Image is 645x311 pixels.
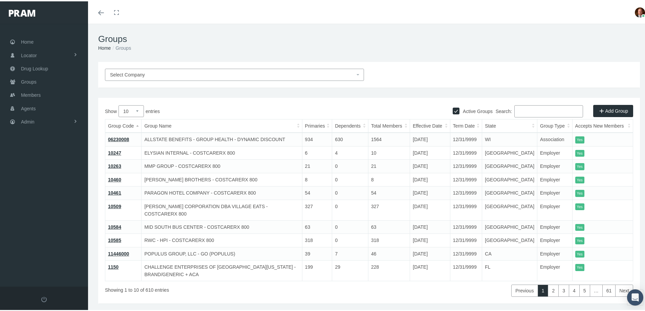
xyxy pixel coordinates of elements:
[108,250,129,255] a: 11446000
[302,198,332,219] td: 327
[302,145,332,158] td: 6
[108,149,121,154] a: 10247
[332,118,368,132] th: Dependents: activate to sort column ascending
[332,232,368,246] td: 0
[332,172,368,185] td: 0
[142,118,302,132] th: Group Name: activate to sort column ascending
[537,246,573,259] td: Employer
[537,145,573,158] td: Employer
[482,145,537,158] td: [GEOGRAPHIC_DATA]
[482,219,537,232] td: [GEOGRAPHIC_DATA]
[368,172,410,185] td: 8
[21,74,37,87] span: Groups
[575,135,584,142] itemstyle: Yes
[410,172,450,185] td: [DATE]
[450,158,482,172] td: 12/31/9999
[21,48,37,61] span: Locator
[332,158,368,172] td: 0
[368,198,410,219] td: 327
[108,223,121,228] a: 10584
[482,246,537,259] td: CA
[368,246,410,259] td: 46
[368,145,410,158] td: 10
[537,232,573,246] td: Employer
[482,198,537,219] td: [GEOGRAPHIC_DATA]
[450,219,482,232] td: 12/31/9999
[590,283,603,295] a: …
[368,232,410,246] td: 318
[332,185,368,199] td: 0
[482,232,537,246] td: [GEOGRAPHIC_DATA]
[548,283,559,295] a: 2
[410,145,450,158] td: [DATE]
[575,223,584,230] itemstyle: Yes
[537,172,573,185] td: Employer
[537,118,573,132] th: Group Type: activate to sort column ascending
[558,283,569,295] a: 3
[482,185,537,199] td: [GEOGRAPHIC_DATA]
[410,232,450,246] td: [DATE]
[368,219,410,232] td: 63
[635,6,645,16] img: S_Profile_Picture_693.jpg
[410,246,450,259] td: [DATE]
[575,175,584,182] itemstyle: Yes
[21,34,34,47] span: Home
[302,172,332,185] td: 8
[450,118,482,132] th: Term Date: activate to sort column ascending
[98,44,111,49] a: Home
[105,104,369,116] label: Show entries
[450,185,482,199] td: 12/31/9999
[368,259,410,280] td: 228
[514,104,583,116] input: Search:
[21,114,35,127] span: Admin
[575,263,584,270] itemstyle: Yes
[579,283,590,295] a: 5
[410,219,450,232] td: [DATE]
[21,101,36,114] span: Agents
[108,263,119,268] a: 1150
[450,172,482,185] td: 12/31/9999
[302,259,332,280] td: 199
[450,198,482,219] td: 12/31/9999
[410,259,450,280] td: [DATE]
[332,145,368,158] td: 4
[105,118,142,132] th: Group Code: activate to sort column descending
[482,259,537,280] td: FL
[108,162,121,168] a: 10263
[332,219,368,232] td: 0
[575,188,584,196] itemstyle: Yes
[332,246,368,259] td: 7
[332,131,368,145] td: 630
[368,131,410,145] td: 1564
[302,185,332,199] td: 54
[410,198,450,219] td: [DATE]
[108,202,121,208] a: 10509
[575,249,584,257] itemstyle: Yes
[482,158,537,172] td: [GEOGRAPHIC_DATA]
[410,118,450,132] th: Effective Date: activate to sort column ascending
[111,43,131,50] li: Groups
[21,61,48,74] span: Drug Lookup
[569,283,580,295] a: 4
[615,283,633,295] a: Next
[537,158,573,172] td: Employer
[482,172,537,185] td: [GEOGRAPHIC_DATA]
[482,118,537,132] th: State: activate to sort column ascending
[142,259,302,280] td: CHALLENGE ENTERPRISES OF [GEOGRAPHIC_DATA][US_STATE] - BRAND/GENERIC + ACA
[450,246,482,259] td: 12/31/9999
[511,283,538,295] a: Previous
[302,232,332,246] td: 318
[482,131,537,145] td: WI
[142,131,302,145] td: ALLSTATE BENEFITS - GROUP HEALTH - DYNAMIC DISCOUNT
[108,189,121,194] a: 10461
[575,162,584,169] itemstyle: Yes
[21,87,41,100] span: Members
[142,198,302,219] td: [PERSON_NAME] CORPORATION DBA VILLAGE EATS - COSTCARERX 800
[332,198,368,219] td: 0
[142,246,302,259] td: POPULUS GROUP, LLC - GO (POPULUS)
[302,219,332,232] td: 63
[302,246,332,259] td: 39
[450,259,482,280] td: 12/31/9999
[537,198,573,219] td: Employer
[496,104,583,116] label: Search:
